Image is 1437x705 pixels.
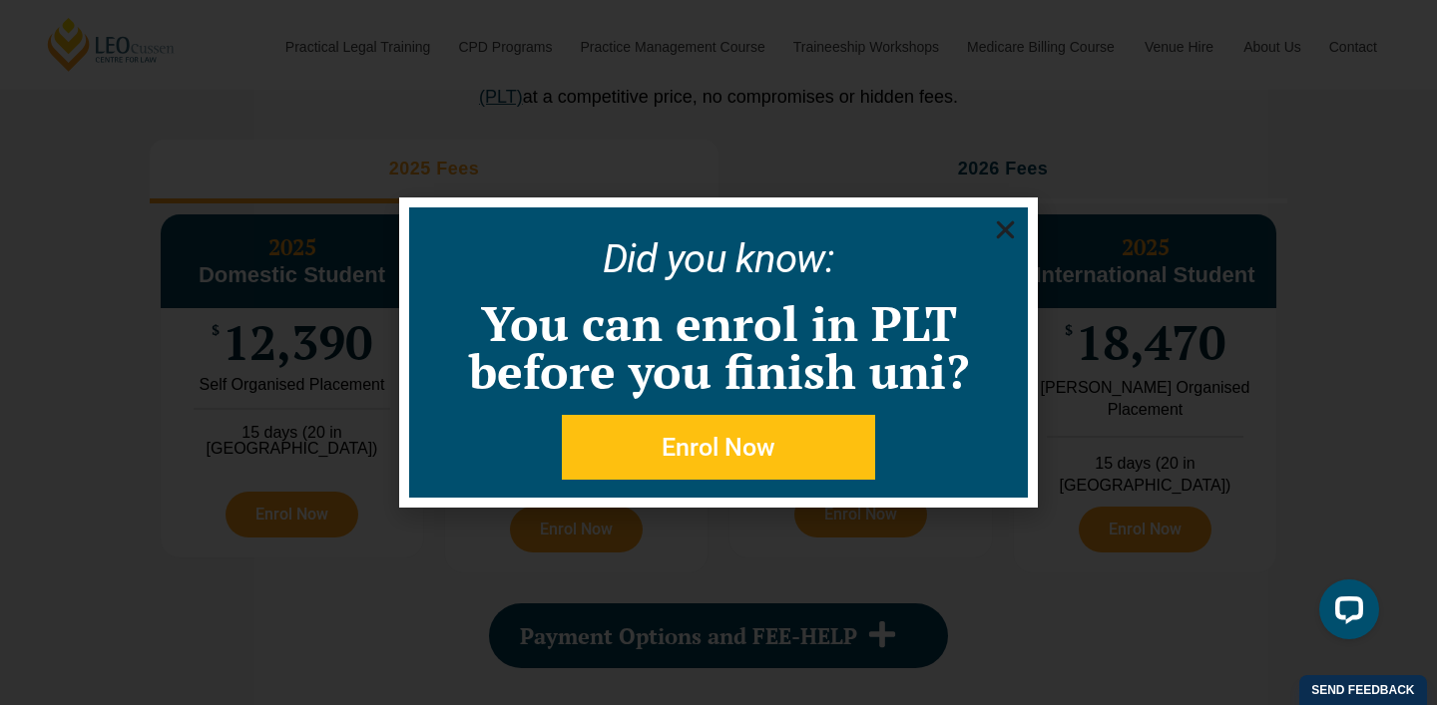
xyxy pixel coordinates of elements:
[603,235,835,282] a: Did you know:
[1303,571,1387,655] iframe: LiveChat chat widget
[562,415,875,480] a: Enrol Now
[993,217,1018,242] a: Close
[469,291,969,403] a: You can enrol in PLT before you finish uni?
[662,435,775,460] span: Enrol Now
